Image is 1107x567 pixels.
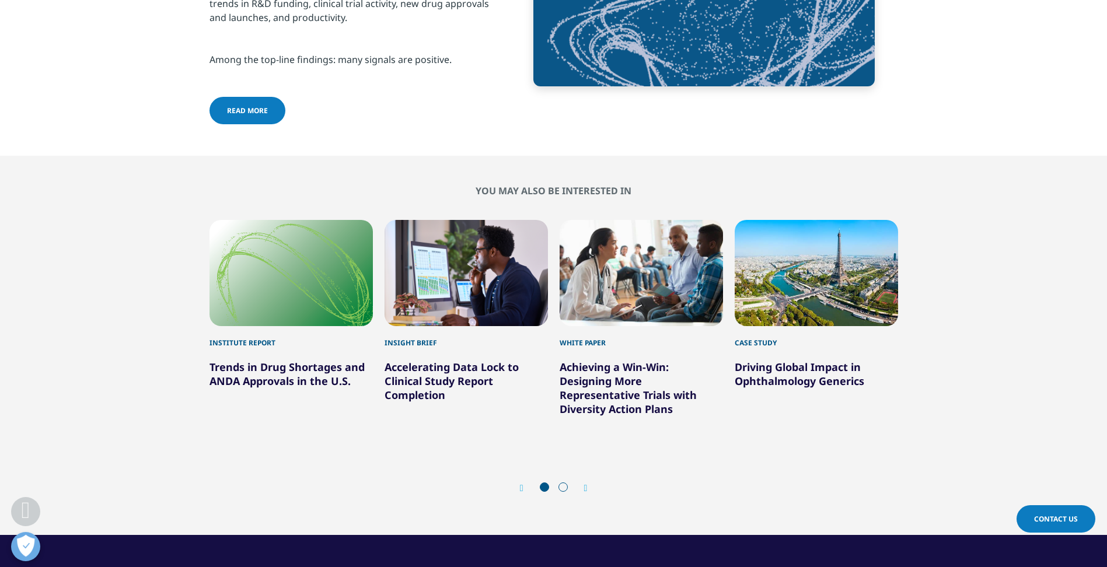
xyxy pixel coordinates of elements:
[385,326,548,348] div: Insight Brief
[735,360,864,388] a: Driving Global Impact in Ophthalmology Generics
[735,220,898,430] div: 4 / 6
[209,220,373,430] div: 1 / 6
[209,360,365,388] a: Trends in Drug Shortages and ANDA Approvals in the U.S.
[520,482,535,494] div: Previous slide
[385,220,548,430] div: 2 / 6
[560,326,723,348] div: White Paper
[560,220,723,430] div: 3 / 6
[385,360,519,402] a: Accelerating Data Lock to Clinical Study Report Completion
[209,326,373,348] div: Institute Report
[572,482,588,494] div: Next slide
[209,52,493,73] p: Among the top-line findings: many signals are positive.
[735,326,898,348] div: Case Study
[209,97,285,124] a: read more
[1017,505,1095,533] a: Contact Us
[227,106,268,116] span: read more
[560,360,697,416] a: Achieving a Win-Win: Designing More Representative Trials with Diversity Action Plans
[1034,514,1078,524] span: Contact Us
[11,532,40,561] button: 打开偏好
[209,185,898,197] h2: You may also be interested in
